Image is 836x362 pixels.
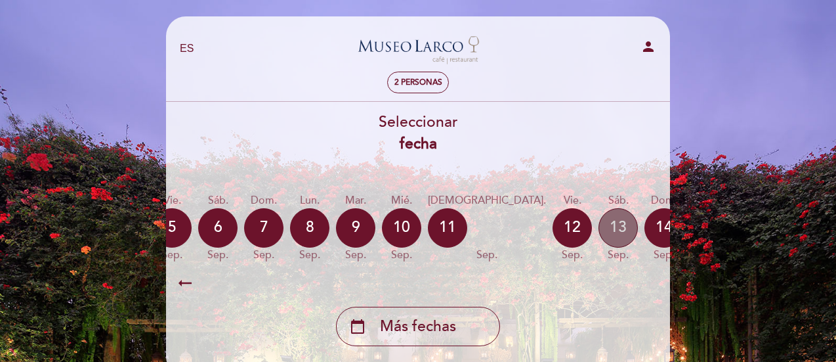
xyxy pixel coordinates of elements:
i: person [640,39,656,55]
div: 9 [336,208,375,248]
div: sáb. [198,193,238,208]
div: sep. [198,248,238,263]
div: 12 [553,208,592,248]
b: fecha [400,135,437,153]
div: sep. [336,248,375,263]
i: arrow_right_alt [175,269,195,297]
div: 8 [290,208,329,248]
div: lun. [290,193,329,208]
div: 5 [152,208,192,248]
div: 7 [244,208,283,248]
div: mié. [382,193,421,208]
i: calendar_today [350,315,366,338]
div: Seleccionar [165,112,671,155]
div: 11 [428,208,467,248]
div: 6 [198,208,238,248]
div: sep. [152,248,192,263]
span: Más fechas [380,316,456,338]
div: sep. [382,248,421,263]
div: 13 [598,208,638,248]
div: sep. [244,248,283,263]
button: person [640,39,656,59]
div: mar. [336,193,375,208]
div: sáb. [598,193,638,208]
span: 2 personas [394,78,442,87]
div: vie. [553,193,592,208]
a: Museo [PERSON_NAME][GEOGRAPHIC_DATA] - Restaurant [336,31,500,67]
div: [DEMOGRAPHIC_DATA]. [428,193,546,208]
div: vie. [152,193,192,208]
div: 10 [382,208,421,248]
div: 14 [644,208,684,248]
div: sep. [428,248,546,263]
div: dom. [244,193,283,208]
div: sep. [598,248,638,263]
div: dom. [644,193,684,208]
div: sep. [553,248,592,263]
div: sep. [290,248,329,263]
div: sep. [644,248,684,263]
